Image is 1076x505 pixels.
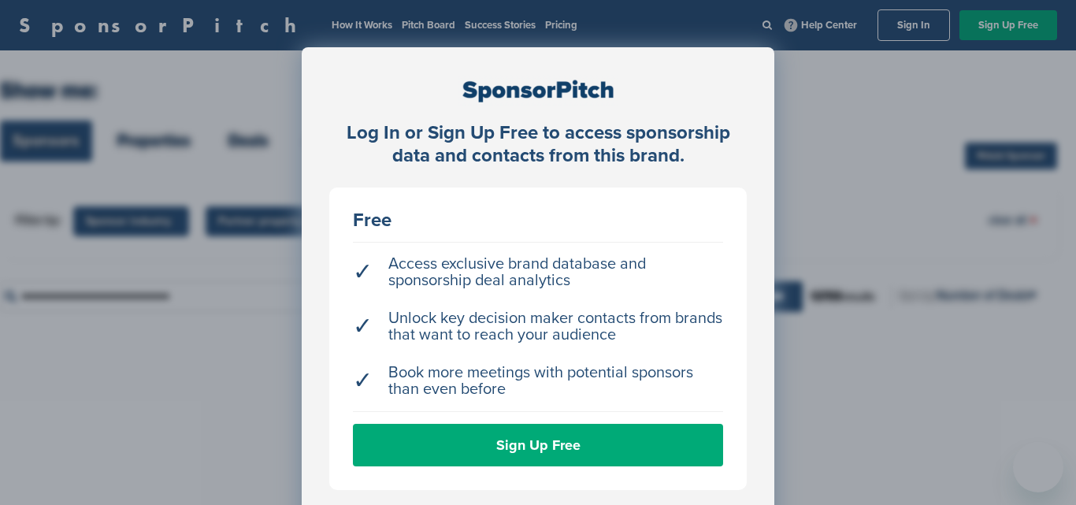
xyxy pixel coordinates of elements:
[353,357,723,406] li: Book more meetings with potential sponsors than even before
[329,122,747,168] div: Log In or Sign Up Free to access sponsorship data and contacts from this brand.
[353,248,723,297] li: Access exclusive brand database and sponsorship deal analytics
[353,211,723,230] div: Free
[353,318,373,335] span: ✓
[353,373,373,389] span: ✓
[1013,442,1063,492] iframe: Button to launch messaging window
[353,303,723,351] li: Unlock key decision maker contacts from brands that want to reach your audience
[353,264,373,280] span: ✓
[353,424,723,466] a: Sign Up Free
